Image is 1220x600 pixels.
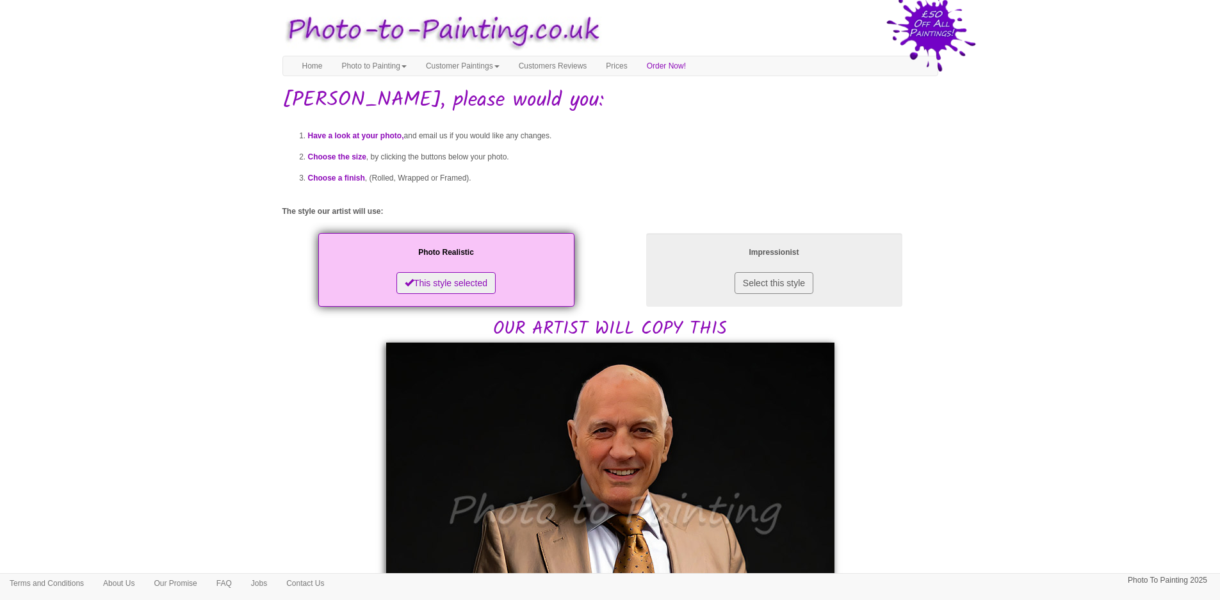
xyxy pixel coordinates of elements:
[293,56,332,76] a: Home
[308,126,938,147] li: and email us if you would like any changes.
[396,272,496,294] button: This style selected
[308,152,366,161] span: Choose the size
[331,246,562,259] p: Photo Realistic
[144,574,206,593] a: Our Promise
[596,56,637,76] a: Prices
[659,246,890,259] p: Impressionist
[282,230,938,339] h2: OUR ARTIST WILL COPY THIS
[308,168,938,189] li: , (Rolled, Wrapped or Framed).
[637,56,695,76] a: Order Now!
[277,574,334,593] a: Contact Us
[308,131,404,140] span: Have a look at your photo,
[282,206,384,217] label: The style our artist will use:
[332,56,416,76] a: Photo to Painting
[416,56,509,76] a: Customer Paintings
[276,6,604,56] img: Photo to Painting
[241,574,277,593] a: Jobs
[735,272,813,294] button: Select this style
[207,574,241,593] a: FAQ
[94,574,144,593] a: About Us
[308,174,365,182] span: Choose a finish
[308,147,938,168] li: , by clicking the buttons below your photo.
[282,89,938,111] h1: [PERSON_NAME], please would you:
[1128,574,1207,587] p: Photo To Painting 2025
[509,56,597,76] a: Customers Reviews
